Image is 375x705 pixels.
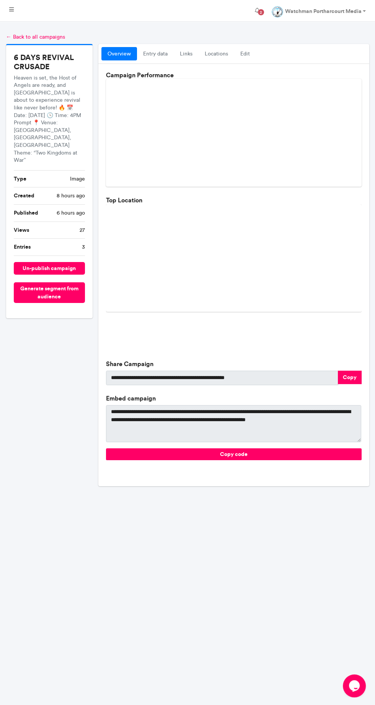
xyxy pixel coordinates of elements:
button: 2 [249,3,266,18]
button: Copy [338,371,362,384]
span: image [70,175,85,183]
span: 2 [258,9,264,15]
strong: Watchman Portharcourt Media [285,8,361,15]
button: Copy code [106,448,362,460]
button: un-publish campaign [14,262,85,275]
h6: Share Campaign [106,360,362,368]
span: 3 [82,243,85,251]
h6: Embed campaign [106,395,362,402]
img: profile dp [272,6,283,18]
a: overview [101,47,137,61]
b: Views [14,226,29,233]
span: 27 [80,226,85,234]
span: 6 hours ago [57,209,85,217]
iframe: chat widget [343,674,367,697]
b: Created [14,192,34,199]
h5: 6 DAYS REVIVAL CRUSADE [14,53,85,71]
b: Entries [14,243,31,250]
a: entry data [137,47,174,61]
h6: Campaign Performance [106,72,362,79]
a: Watchman Portharcourt Media [266,3,372,18]
button: Generate segment from audience [14,282,85,303]
b: Published [14,209,38,216]
a: Edit [234,47,256,61]
b: Type [14,175,26,182]
h6: Top Location [106,197,362,204]
p: Heaven is set, the Host of Angels are ready, and [GEOGRAPHIC_DATA] is about to experience revival... [14,74,85,164]
a: ← Back to all campaigns [6,34,65,40]
span: 8 hours ago [57,192,85,200]
a: links [174,47,199,61]
a: locations [199,47,234,61]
